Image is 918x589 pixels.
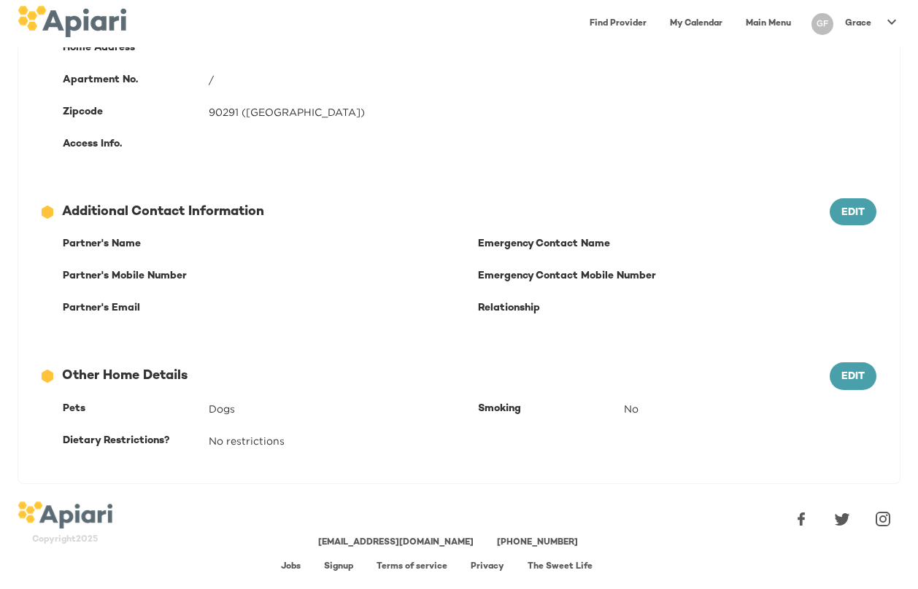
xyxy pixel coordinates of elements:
div: No [624,402,876,416]
div: Emergency Contact Mobile Number [478,269,660,284]
div: / [209,73,876,87]
a: My Calendar [661,9,731,39]
div: Additional Contact Information [42,203,830,222]
a: Find Provider [581,9,655,39]
a: Jobs [281,562,301,572]
div: Home Address [63,41,209,55]
div: 90291 ([GEOGRAPHIC_DATA]) [209,105,876,120]
a: [EMAIL_ADDRESS][DOMAIN_NAME] [318,538,474,547]
a: Main Menu [737,9,800,39]
a: Signup [324,562,353,572]
button: Edit [830,362,876,390]
div: [PHONE_NUMBER] [497,537,578,549]
div: Copyright 2025 [18,534,112,546]
div: Partner's Name [63,237,194,251]
div: Partner's Mobile Number [63,269,194,284]
p: Grace [845,17,871,30]
a: Privacy [471,562,504,572]
img: logo [18,502,112,529]
img: logo [18,6,126,37]
div: Relationship [478,301,660,316]
div: Pets [63,402,209,416]
div: Access Info. [63,137,209,152]
a: Terms of service [377,562,447,572]
div: Zipcode [63,105,209,120]
span: Edit [841,368,865,386]
div: Emergency Contact Name [478,237,660,251]
div: Smoking [478,402,624,416]
div: GF [811,13,833,35]
div: No restrictions [209,434,876,448]
span: Edit [841,204,865,222]
div: Partner's Email [63,301,194,316]
div: Apartment No. [63,73,209,87]
div: Dogs [209,402,461,416]
div: Other Home Details [42,367,830,386]
a: The Sweet Life [528,562,593,572]
button: Edit [830,198,876,226]
div: Dietary Restrictions? [63,434,209,448]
